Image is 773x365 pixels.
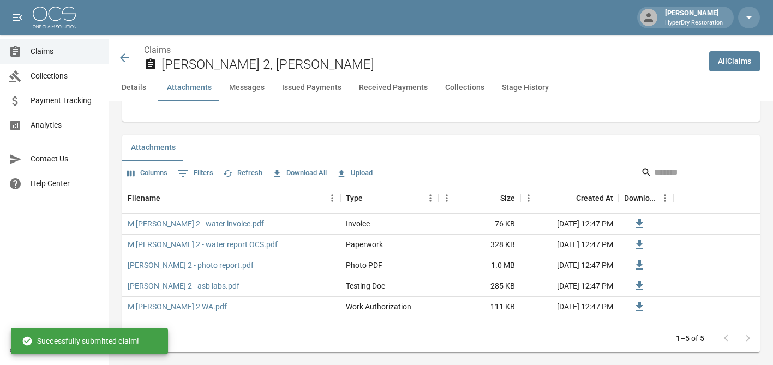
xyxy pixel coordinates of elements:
[31,119,100,131] span: Analytics
[520,297,619,318] div: [DATE] 12:47 PM
[439,183,520,213] div: Size
[122,135,760,161] div: related-list tabs
[520,235,619,255] div: [DATE] 12:47 PM
[641,164,758,183] div: Search
[520,214,619,235] div: [DATE] 12:47 PM
[346,280,385,291] div: Testing Doc
[439,297,520,318] div: 111 KB
[676,333,704,344] p: 1–5 of 5
[31,70,100,82] span: Collections
[128,260,254,271] a: [PERSON_NAME] 2 - photo report.pdf
[346,218,370,229] div: Invoice
[624,183,657,213] div: Download
[128,218,264,229] a: M [PERSON_NAME] 2 - water invoice.pdf
[109,75,773,101] div: anchor tabs
[122,183,340,213] div: Filename
[665,19,723,28] p: HyperDry Restoration
[128,239,278,250] a: M [PERSON_NAME] 2 - water report OCS.pdf
[619,183,673,213] div: Download
[269,165,329,182] button: Download All
[122,135,184,161] button: Attachments
[220,75,273,101] button: Messages
[520,276,619,297] div: [DATE] 12:47 PM
[520,190,537,206] button: Menu
[340,183,439,213] div: Type
[22,331,139,351] div: Successfully submitted claim!
[124,165,170,182] button: Select columns
[346,239,383,250] div: Paperwork
[158,75,220,101] button: Attachments
[439,276,520,297] div: 285 KB
[657,190,673,206] button: Menu
[500,183,515,213] div: Size
[439,235,520,255] div: 328 KB
[220,165,265,182] button: Refresh
[31,153,100,165] span: Contact Us
[346,260,382,271] div: Photo PDF
[31,178,100,189] span: Help Center
[520,255,619,276] div: [DATE] 12:47 PM
[439,190,455,206] button: Menu
[346,301,411,312] div: Work Authorization
[422,190,439,206] button: Menu
[144,45,171,55] a: Claims
[576,183,613,213] div: Created At
[350,75,436,101] button: Received Payments
[128,301,227,312] a: M [PERSON_NAME] 2 WA.pdf
[128,280,239,291] a: [PERSON_NAME] 2 - asb labs.pdf
[175,165,216,182] button: Show filters
[33,7,76,28] img: ocs-logo-white-transparent.png
[334,165,375,182] button: Upload
[161,57,700,73] h2: [PERSON_NAME] 2, [PERSON_NAME]
[439,255,520,276] div: 1.0 MB
[144,44,700,57] nav: breadcrumb
[7,7,28,28] button: open drawer
[709,51,760,71] a: AllClaims
[109,75,158,101] button: Details
[128,183,160,213] div: Filename
[31,46,100,57] span: Claims
[31,95,100,106] span: Payment Tracking
[439,214,520,235] div: 76 KB
[324,190,340,206] button: Menu
[493,75,558,101] button: Stage History
[10,345,99,356] div: © 2025 One Claim Solution
[273,75,350,101] button: Issued Payments
[436,75,493,101] button: Collections
[661,8,727,27] div: [PERSON_NAME]
[520,183,619,213] div: Created At
[346,183,363,213] div: Type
